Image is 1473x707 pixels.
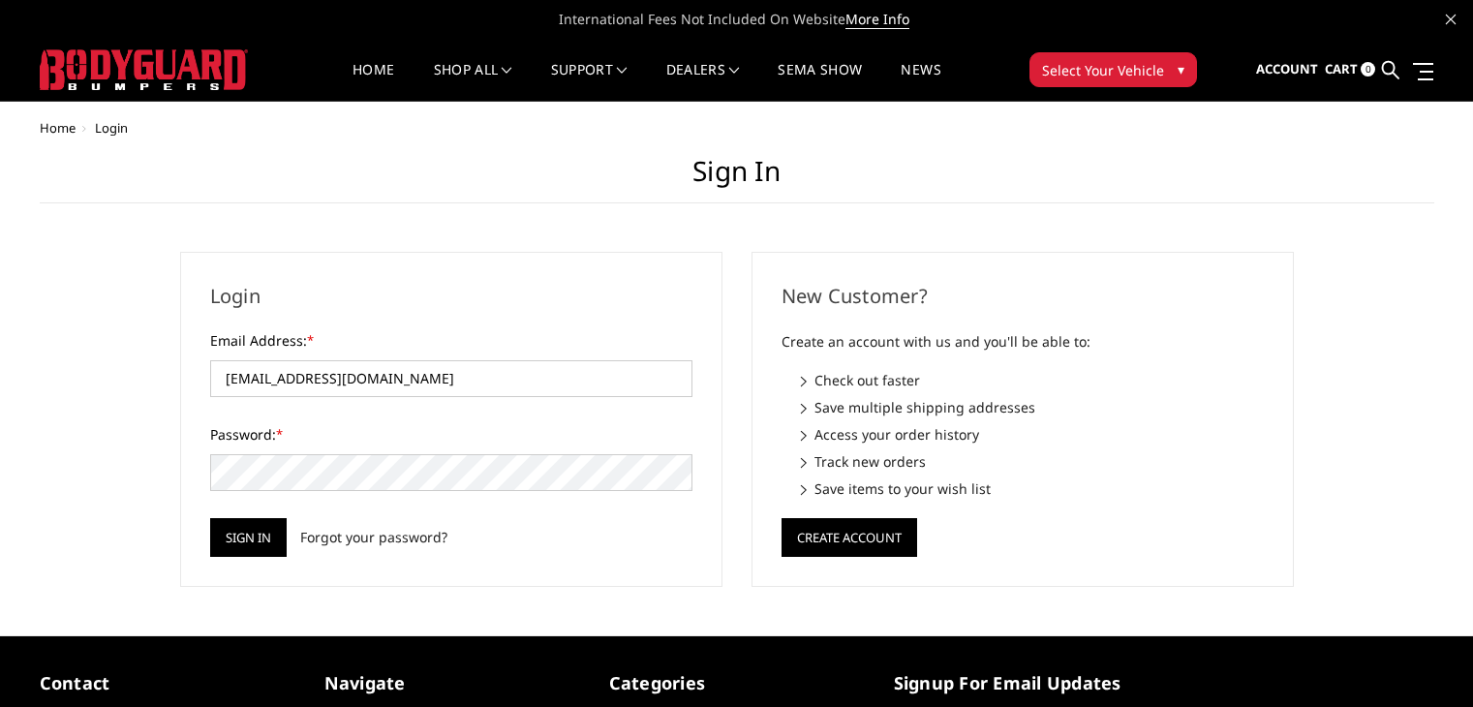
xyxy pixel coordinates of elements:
a: Create Account [782,526,917,544]
a: Support [551,63,628,101]
h2: New Customer? [782,282,1264,311]
a: Forgot your password? [300,527,447,547]
h5: Categories [609,670,865,696]
input: Sign in [210,518,287,557]
button: Create Account [782,518,917,557]
a: Home [353,63,394,101]
p: Create an account with us and you'll be able to: [782,330,1264,353]
li: Track new orders [801,451,1264,472]
label: Password: [210,424,692,445]
h5: signup for email updates [894,670,1150,696]
a: News [901,63,940,101]
h1: Sign in [40,155,1434,203]
span: Cart [1325,60,1358,77]
li: Access your order history [801,424,1264,445]
button: Select Your Vehicle [1029,52,1197,87]
a: SEMA Show [778,63,862,101]
h5: contact [40,670,295,696]
label: Email Address: [210,330,692,351]
a: Home [40,119,76,137]
a: Account [1256,44,1318,96]
span: ▾ [1178,59,1184,79]
img: BODYGUARD BUMPERS [40,49,248,90]
span: Login [95,119,128,137]
span: Account [1256,60,1318,77]
span: Select Your Vehicle [1042,60,1164,80]
a: Cart 0 [1325,44,1375,96]
li: Save items to your wish list [801,478,1264,499]
h5: Navigate [324,670,580,696]
a: More Info [845,10,909,29]
h2: Login [210,282,692,311]
span: 0 [1361,62,1375,77]
a: Dealers [666,63,740,101]
a: shop all [434,63,512,101]
li: Save multiple shipping addresses [801,397,1264,417]
li: Check out faster [801,370,1264,390]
